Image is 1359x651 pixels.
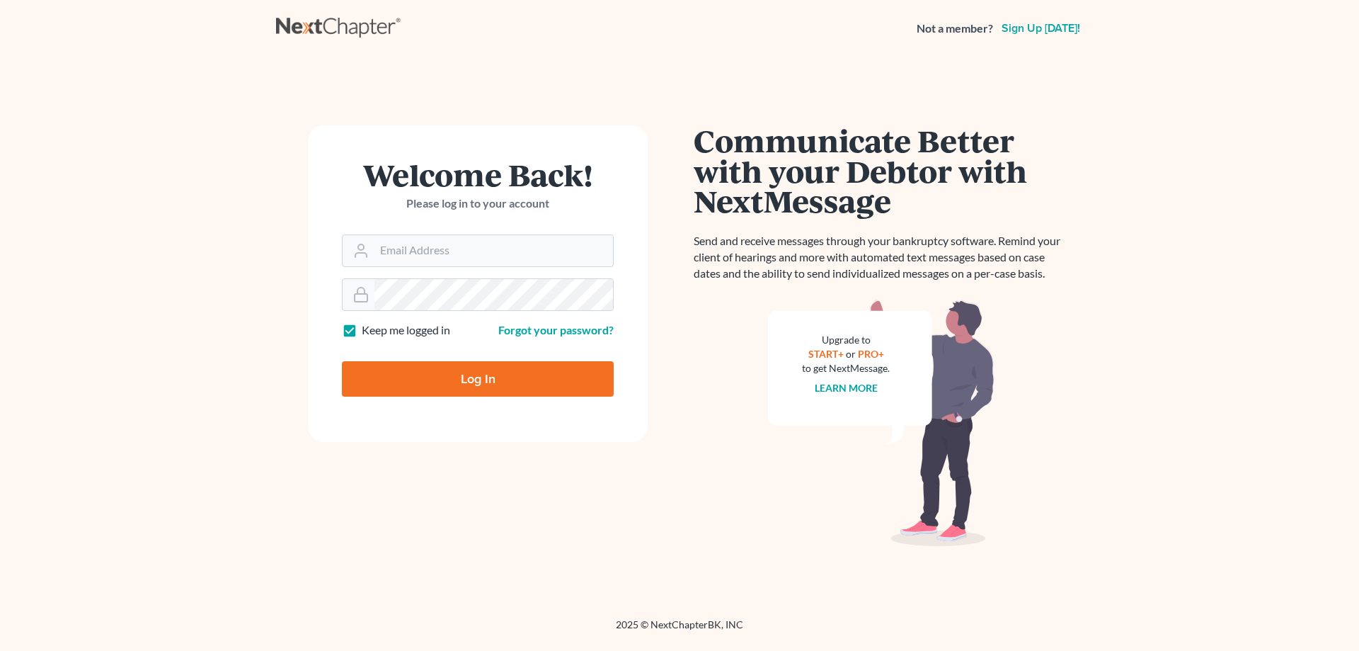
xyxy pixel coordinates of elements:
[694,125,1069,216] h1: Communicate Better with your Debtor with NextMessage
[846,348,856,360] span: or
[802,361,890,375] div: to get NextMessage.
[342,159,614,190] h1: Welcome Back!
[999,23,1083,34] a: Sign up [DATE]!
[342,361,614,397] input: Log In
[498,323,614,336] a: Forgot your password?
[768,299,994,547] img: nextmessage_bg-59042aed3d76b12b5cd301f8e5b87938c9018125f34e5fa2b7a6b67550977c72.svg
[802,333,890,347] div: Upgrade to
[362,322,450,339] label: Keep me logged in
[917,21,993,37] strong: Not a member?
[342,196,614,212] p: Please log in to your account
[815,382,878,394] a: Learn more
[808,348,844,360] a: START+
[858,348,884,360] a: PRO+
[694,233,1069,282] p: Send and receive messages through your bankruptcy software. Remind your client of hearings and mo...
[374,235,613,266] input: Email Address
[276,618,1083,643] div: 2025 © NextChapterBK, INC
